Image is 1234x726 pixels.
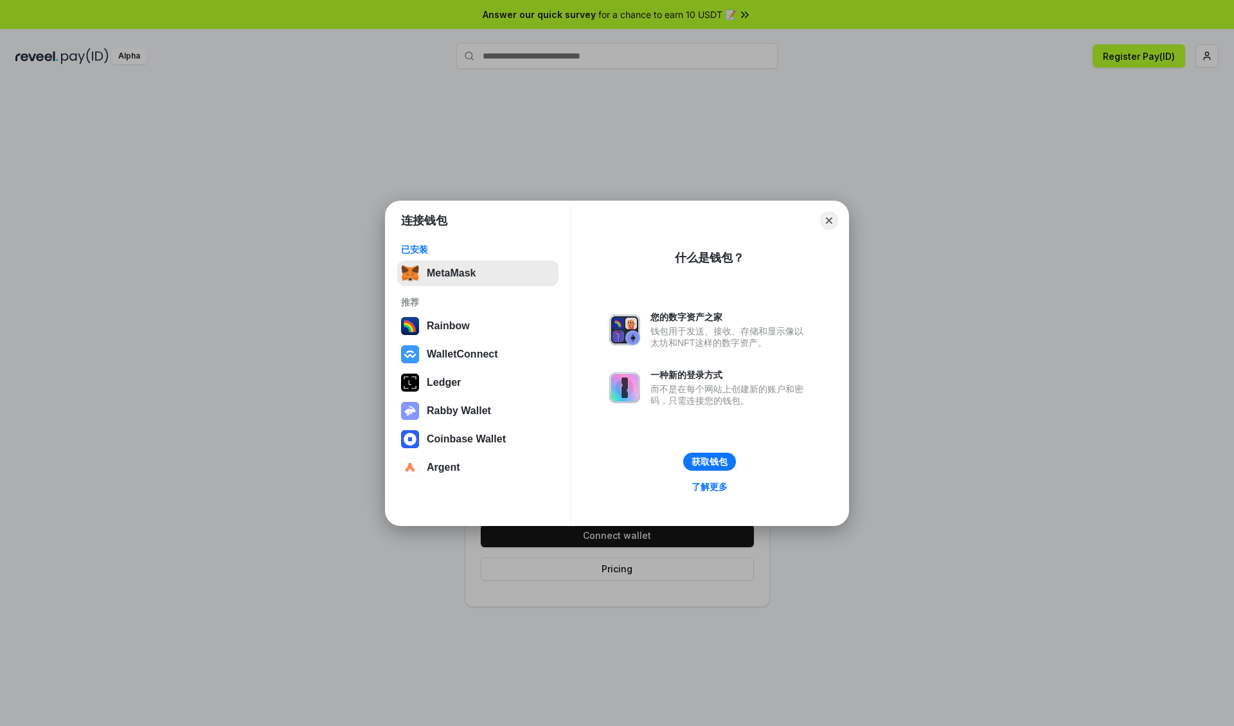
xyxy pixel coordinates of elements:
[401,430,419,448] img: svg+xml,%3Csvg%20width%3D%2228%22%20height%3D%2228%22%20viewBox%3D%220%200%2028%2028%22%20fill%3D...
[427,320,470,332] div: Rainbow
[401,317,419,335] img: svg+xml,%3Csvg%20width%3D%22120%22%20height%3D%22120%22%20viewBox%3D%220%200%20120%20120%22%20fil...
[401,402,419,420] img: svg+xml,%3Csvg%20xmlns%3D%22http%3A%2F%2Fwww.w3.org%2F2000%2Fsvg%22%20fill%3D%22none%22%20viewBox...
[401,213,447,228] h1: 连接钱包
[427,433,506,445] div: Coinbase Wallet
[692,481,728,493] div: 了解更多
[397,313,559,339] button: Rainbow
[683,453,736,471] button: 获取钱包
[650,311,810,323] div: 您的数字资产之家
[397,426,559,452] button: Coinbase Wallet
[397,370,559,395] button: Ledger
[692,456,728,467] div: 获取钱包
[820,212,838,230] button: Close
[397,260,559,286] button: MetaMask
[650,325,810,349] div: 钱包用于发送、接收、存储和显示像以太坊和NFT这样的数字资产。
[427,349,498,360] div: WalletConnect
[609,314,640,345] img: svg+xml,%3Csvg%20xmlns%3D%22http%3A%2F%2Fwww.w3.org%2F2000%2Fsvg%22%20fill%3D%22none%22%20viewBox...
[401,244,555,255] div: 已安装
[650,369,810,381] div: 一种新的登录方式
[675,250,744,266] div: 什么是钱包？
[397,455,559,480] button: Argent
[609,372,640,403] img: svg+xml,%3Csvg%20xmlns%3D%22http%3A%2F%2Fwww.w3.org%2F2000%2Fsvg%22%20fill%3D%22none%22%20viewBox...
[401,264,419,282] img: svg+xml,%3Csvg%20fill%3D%22none%22%20height%3D%2233%22%20viewBox%3D%220%200%2035%2033%22%20width%...
[427,405,491,417] div: Rabby Wallet
[401,458,419,476] img: svg+xml,%3Csvg%20width%3D%2228%22%20height%3D%2228%22%20viewBox%3D%220%200%2028%2028%22%20fill%3D...
[397,341,559,367] button: WalletConnect
[427,462,460,473] div: Argent
[684,478,735,495] a: 了解更多
[401,374,419,392] img: svg+xml,%3Csvg%20xmlns%3D%22http%3A%2F%2Fwww.w3.org%2F2000%2Fsvg%22%20width%3D%2228%22%20height%3...
[650,383,810,406] div: 而不是在每个网站上创建新的账户和密码，只需连接您的钱包。
[397,398,559,424] button: Rabby Wallet
[427,268,476,279] div: MetaMask
[401,345,419,363] img: svg+xml,%3Csvg%20width%3D%2228%22%20height%3D%2228%22%20viewBox%3D%220%200%2028%2028%22%20fill%3D...
[427,377,461,388] div: Ledger
[401,296,555,308] div: 推荐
